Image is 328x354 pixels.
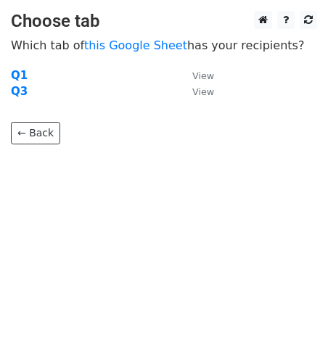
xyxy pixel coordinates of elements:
[11,38,317,53] p: Which tab of has your recipients?
[11,85,28,98] a: Q3
[178,85,214,98] a: View
[84,38,187,52] a: this Google Sheet
[192,86,214,97] small: View
[11,11,317,32] h3: Choose tab
[11,69,28,82] a: Q1
[192,70,214,81] small: View
[11,122,60,144] a: ← Back
[178,69,214,82] a: View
